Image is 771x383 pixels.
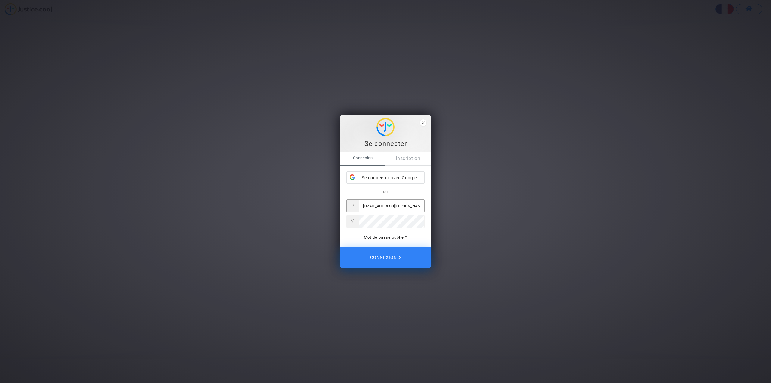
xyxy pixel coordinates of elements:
[364,235,407,240] a: Mot de passe oublié ?
[385,152,431,165] a: Inscription
[340,247,431,268] button: Connexion
[340,152,385,164] span: Connexion
[383,189,388,194] span: ou
[344,139,427,148] div: Se connecter
[359,200,424,212] input: Email
[347,172,424,184] div: Se connecter avec Google
[370,251,401,264] span: Connexion
[359,215,424,228] input: Password
[420,119,426,126] span: close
